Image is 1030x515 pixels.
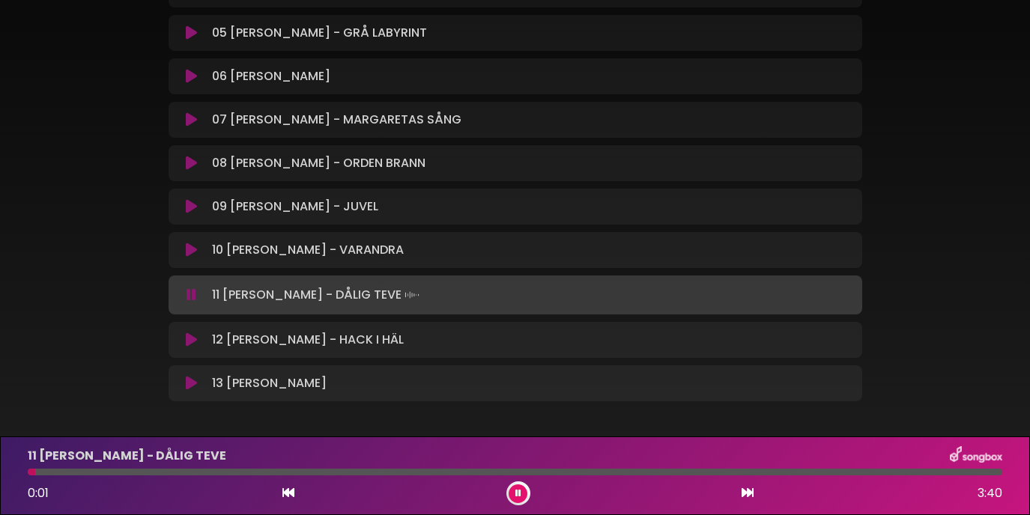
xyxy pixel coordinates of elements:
[212,331,404,349] p: 12 [PERSON_NAME] - HACK I HÄL
[402,284,422,305] img: waveform4.gif
[28,447,226,465] p: 11 [PERSON_NAME] - DÅLIG TEVE
[212,67,330,85] p: 06 [PERSON_NAME]
[212,374,327,392] p: 13 [PERSON_NAME]
[212,154,425,172] p: 08 [PERSON_NAME] - ORDEN BRANN
[212,284,422,305] p: 11 [PERSON_NAME] - DÅLIG TEVE
[212,198,378,216] p: 09 [PERSON_NAME] - JUVEL
[212,241,404,259] p: 10 [PERSON_NAME] - VARANDRA
[212,111,461,129] p: 07 [PERSON_NAME] - MARGARETAS SÅNG
[950,446,1002,466] img: songbox-logo-white.png
[212,24,427,42] p: 05 [PERSON_NAME] - GRÅ LABYRINT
